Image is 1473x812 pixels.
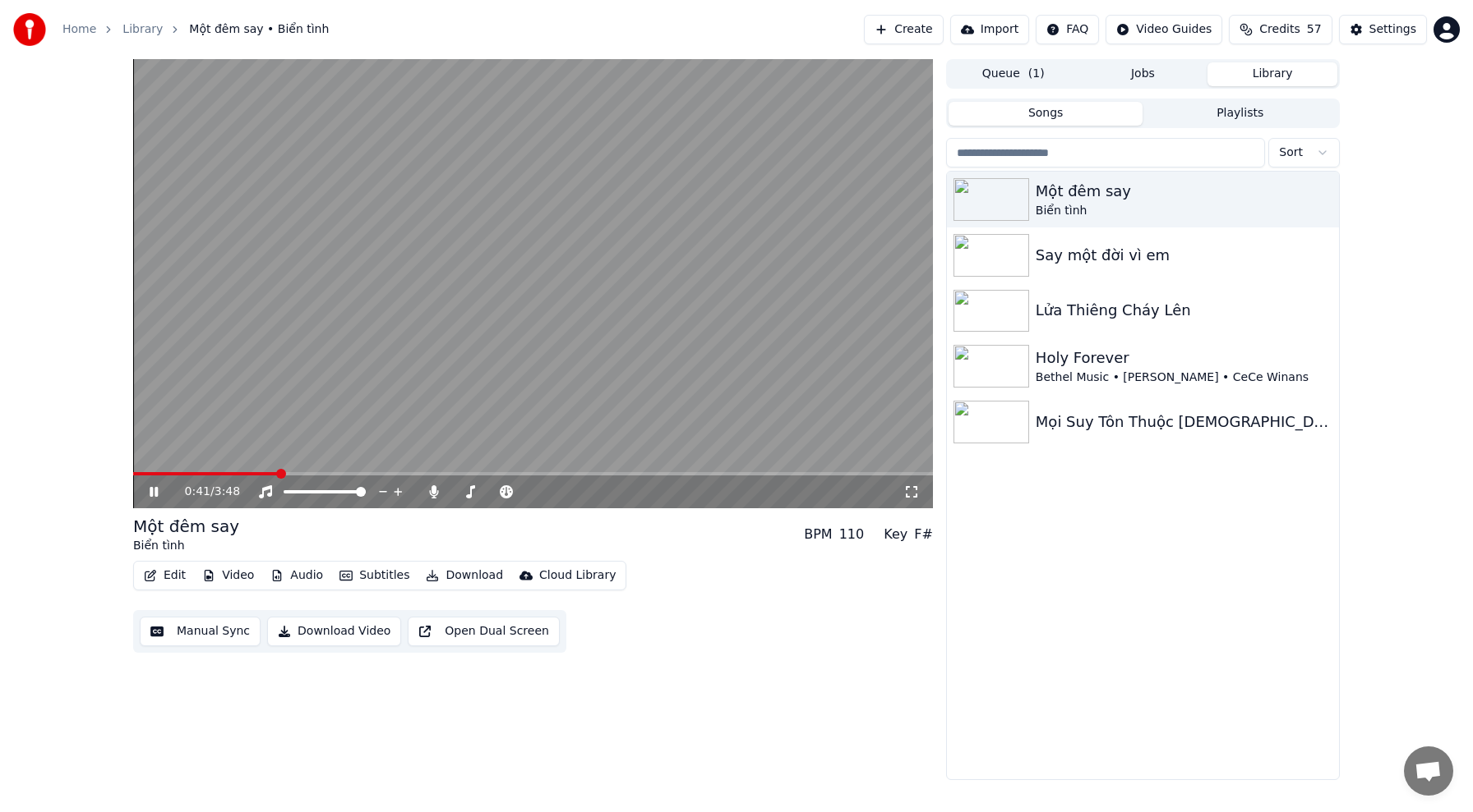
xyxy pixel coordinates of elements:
button: Video Guides [1106,15,1222,44]
div: Mọi Suy Tôn Thuộc [DEMOGRAPHIC_DATA] [1036,411,1332,434]
button: Settings [1339,15,1427,44]
nav: breadcrumb [62,21,329,38]
button: Queue [949,62,1078,86]
span: ( 1 ) [1028,66,1045,82]
span: 57 [1307,21,1322,38]
div: Open chat [1404,746,1453,796]
span: Một đêm say • Biển tình [189,21,329,38]
button: Playlists [1143,102,1337,126]
button: Edit [137,564,192,587]
div: Một đêm say [1036,180,1332,203]
button: Manual Sync [140,617,261,646]
button: Library [1207,62,1337,86]
button: Video [196,564,261,587]
a: Library [122,21,163,38]
button: Audio [264,564,330,587]
div: Lửa Thiêng Cháy Lên [1036,299,1332,322]
div: Settings [1369,21,1416,38]
button: Credits57 [1229,15,1332,44]
span: Sort [1279,145,1303,161]
button: Create [864,15,944,44]
button: Jobs [1078,62,1208,86]
div: Holy Forever [1036,346,1332,369]
div: Biển tình [1036,203,1332,219]
span: 0:41 [185,484,210,500]
span: Credits [1259,21,1300,38]
div: F# [914,525,933,544]
button: Open Dual Screen [408,617,560,646]
div: Say một đời vì em [1036,244,1332,267]
button: Songs [949,102,1143,126]
button: Download Video [267,617,401,646]
div: BPM [804,525,832,544]
div: Key [884,525,907,544]
div: Cloud Library [539,567,616,584]
div: Một đêm say [133,515,239,538]
div: / [185,484,224,500]
img: youka [13,13,46,46]
span: 3:48 [215,484,240,500]
button: Import [950,15,1029,44]
button: Subtitles [333,564,416,587]
a: Home [62,21,96,38]
div: Biển tình [133,538,239,554]
button: Download [419,564,510,587]
div: Bethel Music • [PERSON_NAME] • CeCe Winans [1036,369,1332,386]
button: FAQ [1036,15,1099,44]
div: 110 [839,525,865,544]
